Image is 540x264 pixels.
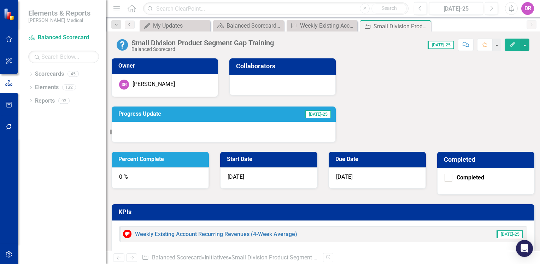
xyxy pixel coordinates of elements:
[432,5,481,13] div: [DATE]-25
[135,231,297,237] a: Weekly Existing Account Recurring Revenues (4-Week Average)
[205,254,229,261] a: Initiatives
[215,21,282,30] a: Balanced Scorecard Welcome Page
[112,167,209,189] div: 0 %
[288,21,356,30] a: Weekly Existing Account Recurring Revenues (4-Week Average)
[119,80,129,90] div: DR
[118,63,214,69] h3: Owner
[28,9,90,17] span: Elements & Reports
[231,254,346,261] div: Small Division Product Segment Gap Training
[131,39,274,47] div: Small Division Product Segment Gap Training
[117,39,128,51] img: No Information
[497,230,523,238] span: [DATE]-25
[28,17,90,23] small: [PERSON_NAME] Medical
[152,254,202,261] a: Balanced Scorecard
[153,21,209,30] div: My Updates
[227,21,282,30] div: Balanced Scorecard Welcome Page
[118,208,530,216] h3: KPIs
[35,84,59,92] a: Elements
[382,5,397,11] span: Search
[428,41,454,49] span: [DATE]-25
[28,51,99,63] input: Search Below...
[141,21,209,30] a: My Updates
[118,156,205,162] h3: Percent Complete
[457,174,484,182] div: Completed
[62,85,76,91] div: 132
[374,22,429,31] div: Small Division Product Segment Gap Training
[228,173,244,180] span: [DATE]
[444,156,530,163] h3: Completed
[429,2,483,15] button: [DATE]-25
[35,97,55,105] a: Reports
[300,21,356,30] div: Weekly Existing Account Recurring Revenues (4-Week Average)
[142,254,318,262] div: » »
[131,47,274,52] div: Balanced Scorecard
[28,34,99,42] a: Balanced Scorecard
[35,70,64,78] a: Scorecards
[371,4,407,13] button: Search
[236,63,331,70] h3: Collaborators
[305,110,331,118] span: [DATE]-25
[336,173,353,180] span: [DATE]
[133,80,175,88] div: [PERSON_NAME]
[516,240,533,257] div: Open Intercom Messenger
[123,230,131,238] img: Below Target
[118,111,249,117] h3: Progress Update
[521,2,534,15] button: DR
[227,156,313,162] h3: Start Date
[3,8,16,21] img: ClearPoint Strategy
[58,98,70,104] div: 93
[143,2,409,15] input: Search ClearPoint...
[335,156,422,162] h3: Due Date
[67,71,79,77] div: 45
